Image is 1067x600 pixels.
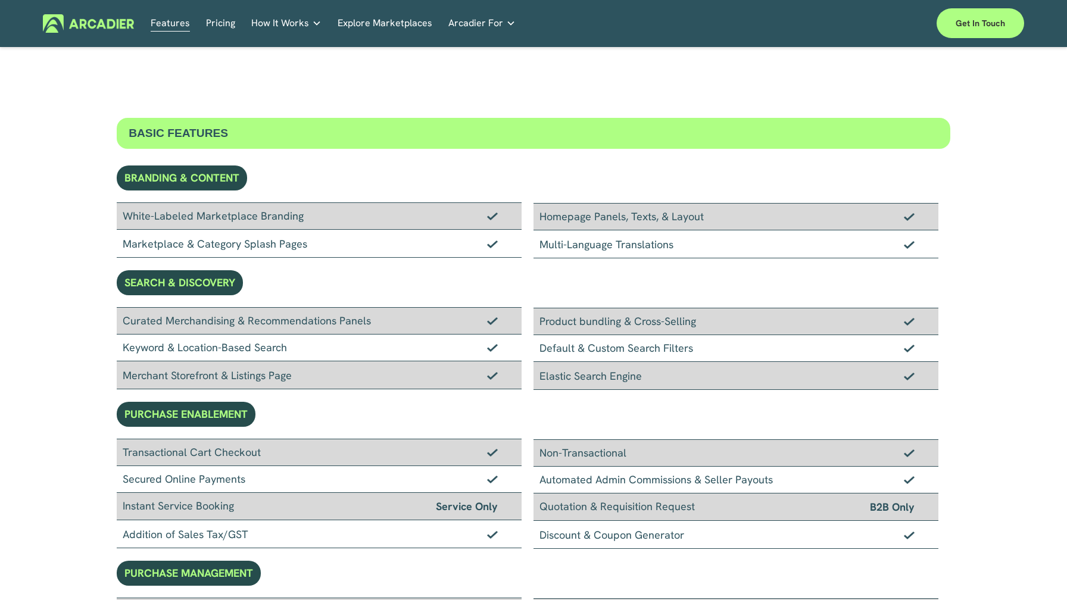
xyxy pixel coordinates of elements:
img: Checkmark [904,240,915,249]
div: Non-Transactional [533,439,938,467]
img: Checkmark [904,212,915,221]
div: Merchant Storefront & Listings Page [117,361,522,389]
a: folder dropdown [251,14,322,33]
div: Default & Custom Search Filters [533,335,938,362]
div: Instant Service Booking [117,493,522,520]
img: Arcadier [43,14,134,33]
img: Checkmark [487,212,498,220]
img: Checkmark [487,475,498,483]
span: Arcadier For [448,15,503,32]
a: Pricing [206,14,235,33]
div: PURCHASE ENABLEMENT [117,402,255,427]
div: Secured Online Payments [117,466,522,493]
img: Checkmark [487,448,498,457]
img: Checkmark [904,531,915,539]
div: Automated Admin Commissions & Seller Payouts [533,467,938,493]
a: Explore Marketplaces [338,14,432,33]
div: Product bundling & Cross-Selling [533,308,938,335]
div: BASIC FEATURES [117,118,950,149]
div: White-Labeled Marketplace Branding [117,202,522,230]
div: Discount & Coupon Generator [533,521,938,549]
img: Checkmark [487,240,498,248]
img: Checkmark [904,372,915,380]
div: Addition of Sales Tax/GST [117,520,522,548]
img: Checkmark [904,476,915,484]
img: Checkmark [904,449,915,457]
div: BRANDING & CONTENT [117,165,247,190]
span: How It Works [251,15,309,32]
div: Marketplace & Category Splash Pages [117,230,522,258]
a: Get in touch [937,8,1024,38]
div: Keyword & Location-Based Search [117,335,522,361]
div: PURCHASE MANAGEMENT [117,561,261,586]
img: Checkmark [487,371,498,380]
img: Checkmark [487,317,498,325]
a: folder dropdown [448,14,516,33]
span: B2B Only [870,498,915,515]
span: Service Only [436,498,498,515]
img: Checkmark [904,344,915,352]
img: Checkmark [487,530,498,539]
div: Elastic Search Engine [533,362,938,390]
div: Transactional Cart Checkout [117,439,522,466]
img: Checkmark [904,317,915,326]
div: Curated Merchandising & Recommendations Panels [117,307,522,335]
div: Multi-Language Translations [533,230,938,258]
img: Checkmark [487,343,498,352]
div: Homepage Panels, Texts, & Layout [533,203,938,230]
a: Features [151,14,190,33]
div: Quotation & Requisition Request [533,493,938,521]
div: SEARCH & DISCOVERY [117,270,243,295]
